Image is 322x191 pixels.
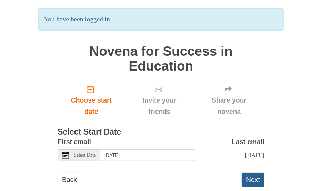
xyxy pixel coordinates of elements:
[58,128,264,137] h3: Select Start Date
[245,151,264,158] span: [DATE]
[132,95,187,117] span: Invite your friends
[242,173,264,187] button: Next
[58,44,264,73] h1: Novena for Success in Education
[38,8,283,31] p: You have been logged in!
[194,80,264,121] div: Click "Next" to confirm your start date first.
[58,80,125,121] a: Choose start date
[58,173,81,187] a: Back
[232,136,264,148] label: Last email
[58,136,91,148] label: First email
[125,80,194,121] div: Click "Next" to confirm your start date first.
[201,95,258,117] span: Share your novena
[64,95,118,117] span: Choose start date
[74,153,96,158] span: Select Date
